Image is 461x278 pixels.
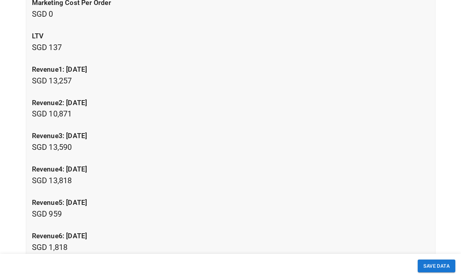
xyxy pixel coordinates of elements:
p: revenue4: [DATE] [32,164,429,175]
p: revenue1: [DATE] [32,65,429,75]
p: SGD 137 [32,31,429,53]
p: SGD 10,871 [32,98,429,120]
p: SGD 13,590 [32,131,429,153]
p: SGD 13,257 [32,65,429,87]
p: LTV [32,31,429,42]
p: revenue2: [DATE] [32,98,429,108]
p: revenue5: [DATE] [32,198,429,208]
p: SGD 959 [32,198,429,220]
p: SGD 13,818 [32,164,429,186]
button: SAVE DATA [418,260,455,273]
p: SGD 1,818 [32,231,429,253]
p: revenue3: [DATE] [32,131,429,141]
p: revenue6: [DATE] [32,231,429,241]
